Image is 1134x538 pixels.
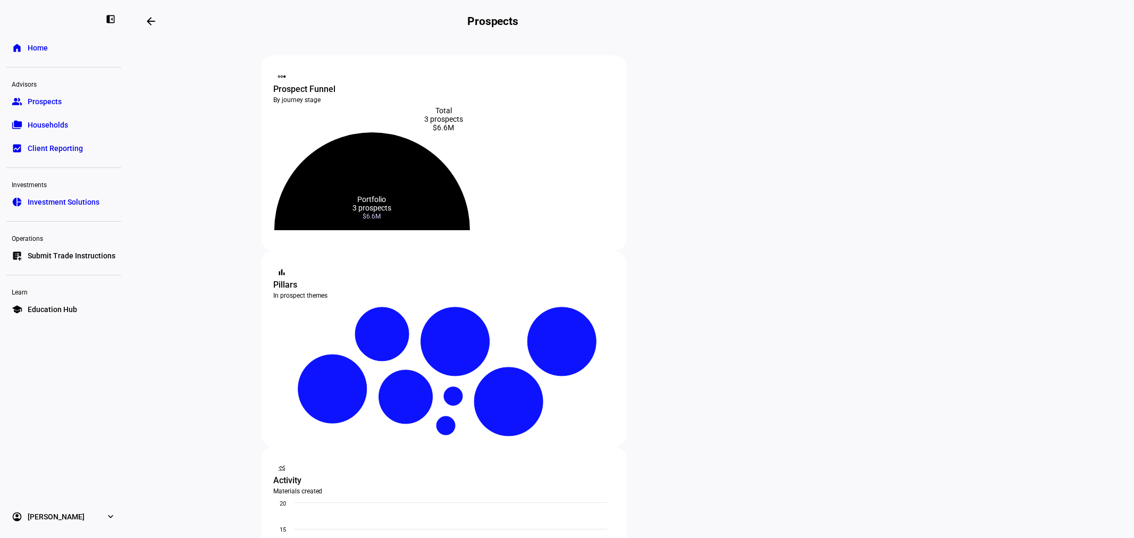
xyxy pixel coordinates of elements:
[274,96,614,104] div: By journey stage
[145,15,157,28] mat-icon: arrow_backwards
[12,43,22,53] eth-mat-symbol: home
[352,212,391,221] div: $6.6M
[28,120,68,130] span: Households
[28,96,62,107] span: Prospects
[274,106,614,115] div: Total
[6,114,121,136] a: folder_copyHouseholds
[28,197,99,207] span: Investment Solutions
[274,115,614,123] div: 3 prospects
[105,14,116,24] eth-mat-symbol: left_panel_close
[12,511,22,522] eth-mat-symbol: account_circle
[12,250,22,261] eth-mat-symbol: list_alt_add
[12,197,22,207] eth-mat-symbol: pie_chart
[352,204,391,212] div: 3 prospects
[274,487,614,495] div: Materials created
[277,71,288,82] mat-icon: steppers
[274,123,614,132] div: $6.6M
[280,500,286,507] text: 20
[28,143,83,154] span: Client Reporting
[277,463,288,473] mat-icon: monitoring
[6,91,121,112] a: groupProspects
[274,83,614,96] div: Prospect Funnel
[274,279,614,291] div: Pillars
[6,76,121,91] div: Advisors
[6,138,121,159] a: bid_landscapeClient Reporting
[6,176,121,191] div: Investments
[352,195,391,204] div: Portfolio
[28,511,85,522] span: [PERSON_NAME]
[274,474,614,487] div: Activity
[12,304,22,315] eth-mat-symbol: school
[28,250,115,261] span: Submit Trade Instructions
[277,267,288,278] mat-icon: bar_chart
[12,96,22,107] eth-mat-symbol: group
[12,143,22,154] eth-mat-symbol: bid_landscape
[105,511,116,522] eth-mat-symbol: expand_more
[6,284,121,299] div: Learn
[12,120,22,130] eth-mat-symbol: folder_copy
[467,15,518,28] h2: Prospects
[280,526,286,533] text: 15
[28,43,48,53] span: Home
[274,291,614,300] div: In prospect themes
[6,191,121,213] a: pie_chartInvestment Solutions
[6,230,121,245] div: Operations
[28,304,77,315] span: Education Hub
[6,37,121,58] a: homeHome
